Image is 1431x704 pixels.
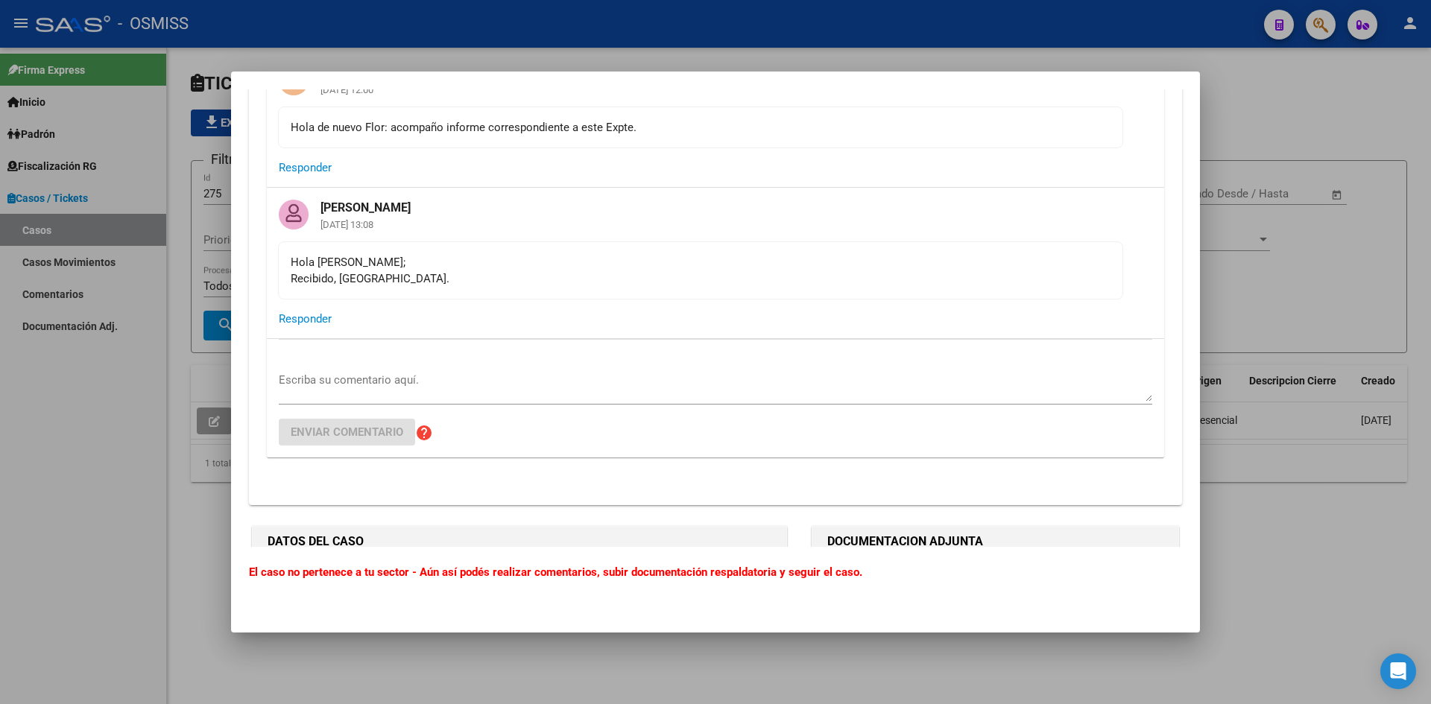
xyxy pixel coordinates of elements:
[291,254,1111,287] div: Hola [PERSON_NAME]; Recibido, [GEOGRAPHIC_DATA].
[279,419,415,445] button: Enviar comentario
[279,154,332,181] button: Responder
[309,85,423,95] mat-card-subtitle: [DATE] 12:00
[291,119,1111,136] div: Hola de nuevo Flor: acompaño informe correspondiente a este Expte.
[1380,653,1416,689] div: Open Intercom Messenger
[279,312,332,326] span: Responder
[249,565,862,579] b: El caso no pertenece a tu sector - Aún así podés realizar comentarios, subir documentación respal...
[415,424,433,442] mat-icon: help
[309,188,423,216] mat-card-title: [PERSON_NAME]
[279,305,332,332] button: Responder
[827,533,1163,551] h1: DOCUMENTACION ADJUNTA
[279,161,332,174] span: Responder
[309,220,423,229] mat-card-subtitle: [DATE] 13:08
[268,534,364,548] strong: DATOS DEL CASO
[291,425,403,439] span: Enviar comentario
